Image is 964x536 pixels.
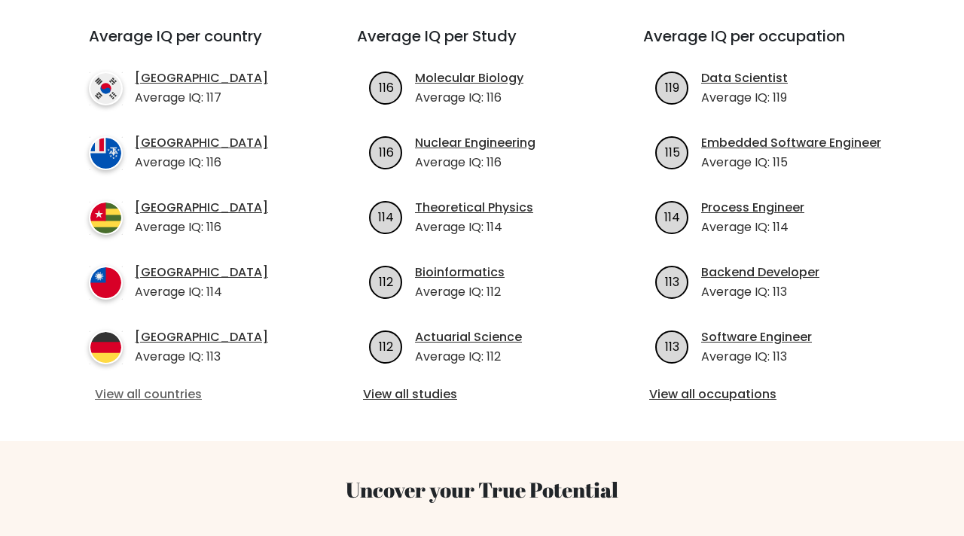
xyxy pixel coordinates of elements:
[701,283,819,301] p: Average IQ: 113
[643,27,893,63] h3: Average IQ per occupation
[415,348,522,366] p: Average IQ: 112
[135,134,268,152] a: [GEOGRAPHIC_DATA]
[415,69,523,87] a: Molecular Biology
[664,208,680,225] text: 114
[415,154,535,172] p: Average IQ: 116
[379,273,393,290] text: 112
[415,263,505,282] a: Bioinformatics
[379,337,393,355] text: 112
[665,337,679,355] text: 113
[89,27,303,63] h3: Average IQ per country
[701,199,804,217] a: Process Engineer
[95,385,297,404] a: View all countries
[89,136,123,170] img: country
[665,273,679,290] text: 113
[701,328,812,346] a: Software Engineer
[415,89,523,107] p: Average IQ: 116
[649,385,887,404] a: View all occupations
[415,218,533,236] p: Average IQ: 114
[363,385,601,404] a: View all studies
[701,263,819,282] a: Backend Developer
[701,348,812,366] p: Average IQ: 113
[415,283,505,301] p: Average IQ: 112
[415,134,535,152] a: Nuclear Engineering
[135,328,268,346] a: [GEOGRAPHIC_DATA]
[701,69,788,87] a: Data Scientist
[379,143,394,160] text: 116
[665,143,680,160] text: 115
[135,89,268,107] p: Average IQ: 117
[89,72,123,105] img: country
[701,134,881,152] a: Embedded Software Engineer
[415,328,522,346] a: Actuarial Science
[135,154,268,172] p: Average IQ: 116
[135,348,268,366] p: Average IQ: 113
[379,78,394,96] text: 116
[701,154,881,172] p: Average IQ: 115
[135,218,268,236] p: Average IQ: 116
[89,330,123,364] img: country
[701,89,788,107] p: Average IQ: 119
[89,201,123,235] img: country
[62,477,902,503] h3: Uncover your True Potential
[415,199,533,217] a: Theoretical Physics
[135,199,268,217] a: [GEOGRAPHIC_DATA]
[701,218,804,236] p: Average IQ: 114
[135,263,268,282] a: [GEOGRAPHIC_DATA]
[665,78,679,96] text: 119
[378,208,394,225] text: 114
[135,283,268,301] p: Average IQ: 114
[357,27,607,63] h3: Average IQ per Study
[89,266,123,300] img: country
[135,69,268,87] a: [GEOGRAPHIC_DATA]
